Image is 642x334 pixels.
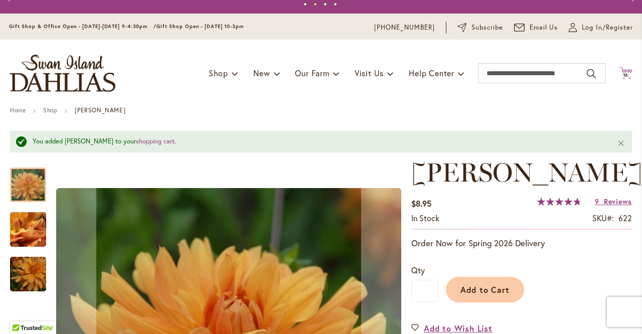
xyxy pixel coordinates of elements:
span: Email Us [530,23,558,33]
button: 4 of 4 [334,3,337,6]
span: Reviews [604,197,632,206]
span: Shop [209,68,228,78]
div: ANDREW CHARLES [10,202,56,247]
a: Home [10,106,26,114]
strong: SKU [592,213,614,223]
span: Gift Shop Open - [DATE] 10-3pm [156,23,244,30]
span: In stock [411,213,439,223]
a: Add to Wish List [411,322,493,334]
span: Our Farm [295,68,329,78]
span: Visit Us [355,68,384,78]
a: shopping cart [136,137,175,145]
div: 622 [618,213,632,224]
span: Subscribe [471,23,503,33]
div: 96% [537,198,581,206]
a: [PHONE_NUMBER] [374,23,435,33]
span: Qty [411,265,425,275]
span: 9 [595,197,599,206]
span: $8.95 [411,198,431,209]
button: 2 of 4 [313,3,317,6]
div: You added [PERSON_NAME] to your . [33,137,602,146]
div: Availability [411,213,439,224]
span: Gift Shop & Office Open - [DATE]-[DATE] 9-4:30pm / [9,23,156,30]
p: Order Now for Spring 2026 Delivery [411,237,632,249]
a: Log In/Register [569,23,633,33]
span: Log In/Register [582,23,633,33]
a: 9 Reviews [595,197,632,206]
strong: [PERSON_NAME] [75,106,125,114]
div: ANDREW CHARLES [10,157,56,202]
button: 1 of 4 [303,3,307,6]
a: Shop [43,106,57,114]
span: Help Center [409,68,454,78]
a: Subscribe [457,23,503,33]
iframe: Launch Accessibility Center [8,298,36,326]
span: Add to Cart [460,284,510,295]
span: 16 [623,72,629,78]
a: store logo [10,55,115,92]
div: ANDREW CHARLES [10,247,46,291]
span: New [253,68,270,78]
button: Add to Cart [446,277,524,302]
a: Email Us [514,23,558,33]
button: 3 of 4 [324,3,327,6]
span: Add to Wish List [424,322,493,334]
button: 16 [619,67,632,80]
